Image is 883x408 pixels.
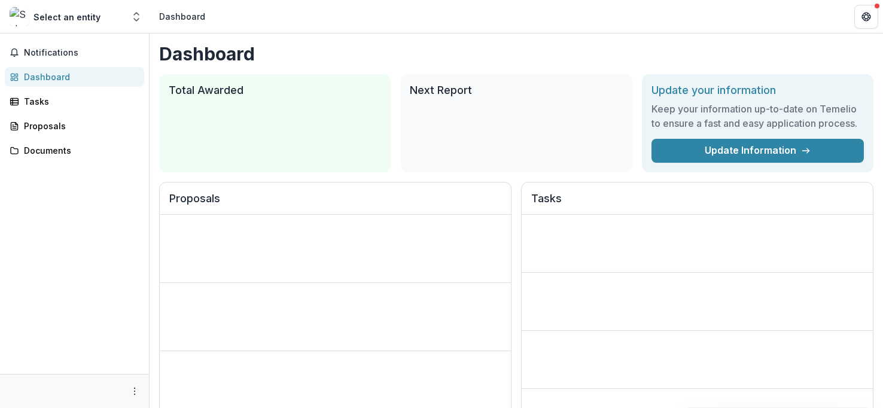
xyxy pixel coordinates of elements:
h2: Proposals [169,192,501,215]
button: Open entity switcher [128,5,145,29]
h3: Keep your information up-to-date on Temelio to ensure a fast and easy application process. [651,102,864,130]
h2: Next Report [410,84,622,97]
a: Tasks [5,92,144,111]
span: Notifications [24,48,139,58]
h2: Total Awarded [169,84,381,97]
button: Get Help [854,5,878,29]
img: Select an entity [10,7,29,26]
a: Documents [5,141,144,160]
div: Dashboard [159,10,205,23]
div: Proposals [24,120,135,132]
div: Tasks [24,95,135,108]
a: Proposals [5,116,144,136]
div: Dashboard [24,71,135,83]
div: Documents [24,144,135,157]
nav: breadcrumb [154,8,210,25]
button: More [127,384,142,398]
a: Dashboard [5,67,144,87]
button: Notifications [5,43,144,62]
h2: Update your information [651,84,864,97]
div: Select an entity [34,11,101,23]
h2: Tasks [531,192,863,215]
h1: Dashboard [159,43,873,65]
a: Update Information [651,139,864,163]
